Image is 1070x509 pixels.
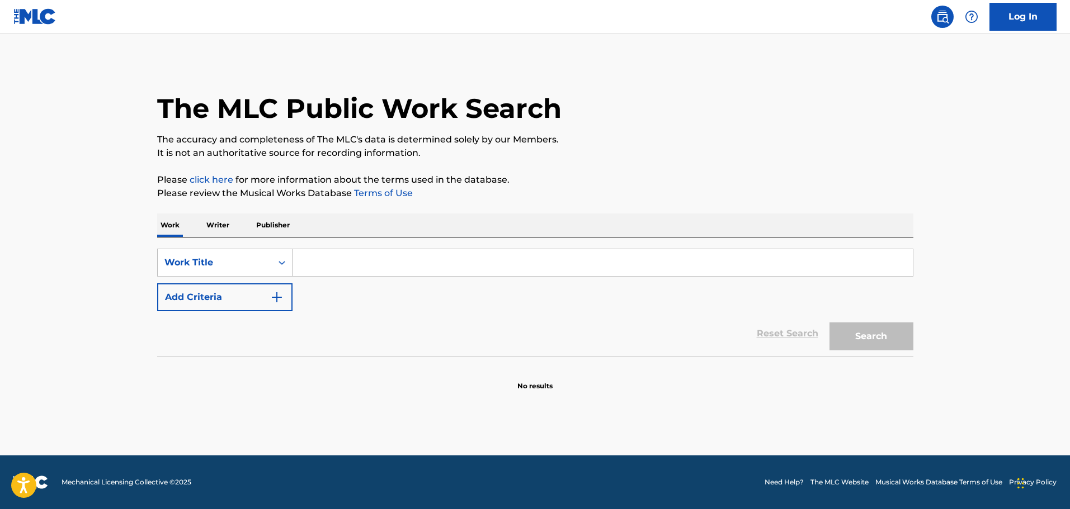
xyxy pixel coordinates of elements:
[157,92,562,125] h1: The MLC Public Work Search
[62,477,191,487] span: Mechanical Licensing Collective © 2025
[517,368,553,391] p: No results
[965,10,978,23] img: help
[190,174,233,185] a: click here
[164,256,265,269] div: Work Title
[157,187,913,200] p: Please review the Musical Works Database
[765,477,804,487] a: Need Help?
[1009,477,1057,487] a: Privacy Policy
[1017,467,1024,500] div: Drag
[810,477,869,487] a: The MLC Website
[157,213,183,237] p: Work
[253,213,293,237] p: Publisher
[989,3,1057,31] a: Log In
[1014,455,1070,509] iframe: Chat Widget
[270,291,284,304] img: 9d2ae6d4665cec9f34b9.svg
[936,10,949,23] img: search
[875,477,1002,487] a: Musical Works Database Terms of Use
[13,8,56,25] img: MLC Logo
[157,283,293,311] button: Add Criteria
[13,475,48,489] img: logo
[157,173,913,187] p: Please for more information about the terms used in the database.
[157,133,913,146] p: The accuracy and completeness of The MLC's data is determined solely by our Members.
[157,146,913,160] p: It is not an authoritative source for recording information.
[352,188,413,198] a: Terms of Use
[931,6,954,28] a: Public Search
[203,213,233,237] p: Writer
[960,6,983,28] div: Help
[157,249,913,356] form: Search Form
